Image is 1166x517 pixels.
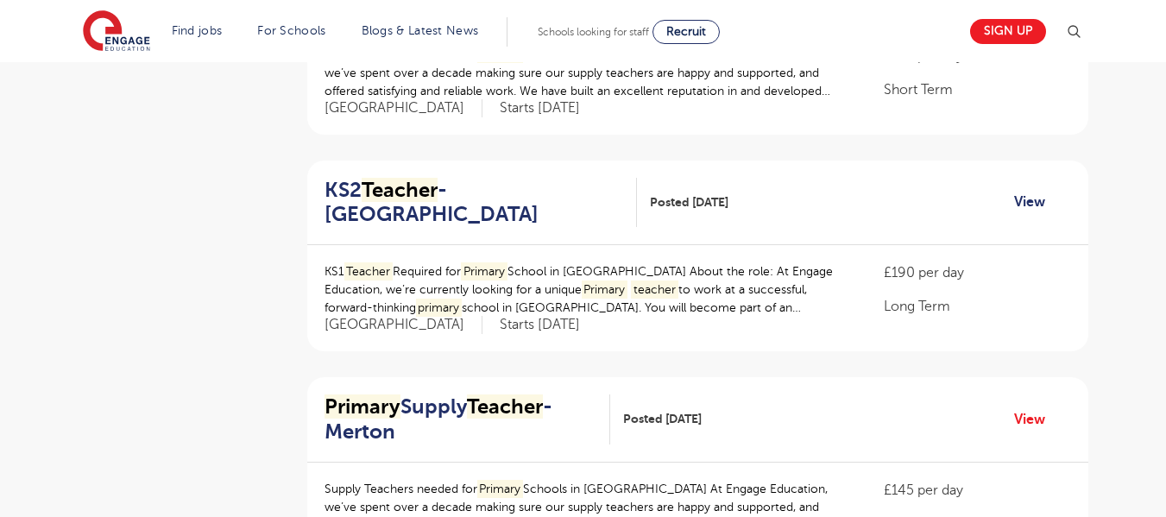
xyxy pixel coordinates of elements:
mark: Primary [461,262,507,281]
p: Supply Teachers needed for Schools in [GEOGRAPHIC_DATA] At Engage Education, we’ve spent over a d... [325,46,850,100]
mark: Teacher [344,262,394,281]
mark: primary [416,299,463,317]
a: Sign up [970,19,1046,44]
a: PrimarySupplyTeacher- Merton [325,394,611,444]
span: [GEOGRAPHIC_DATA] [325,316,482,334]
mark: teacher [631,281,678,299]
a: View [1014,408,1058,431]
p: £145 per day [884,480,1070,501]
mark: Primary [582,281,628,299]
p: Long Term [884,296,1070,317]
p: KS1 Required for School in [GEOGRAPHIC_DATA] About the role: At Engage Education, we’re currently... [325,262,850,317]
a: Blogs & Latest News [362,24,479,37]
h2: KS2 - [GEOGRAPHIC_DATA] [325,178,624,228]
a: For Schools [257,24,325,37]
span: Posted [DATE] [623,410,702,428]
span: Recruit [666,25,706,38]
a: Recruit [652,20,720,44]
h2: Supply - Merton [325,394,597,444]
p: £190 per day [884,262,1070,283]
mark: Primary [325,394,400,419]
span: Schools looking for staff [538,26,649,38]
span: [GEOGRAPHIC_DATA] [325,99,482,117]
mark: Primary [477,480,524,498]
a: KS2Teacher- [GEOGRAPHIC_DATA] [325,178,638,228]
mark: Teacher [362,178,438,202]
a: Find jobs [172,24,223,37]
span: Posted [DATE] [650,193,728,211]
a: View [1014,191,1058,213]
img: Engage Education [83,10,150,54]
p: Starts [DATE] [500,99,580,117]
p: Starts [DATE] [500,316,580,334]
mark: Teacher [467,394,543,419]
p: Short Term [884,79,1070,100]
